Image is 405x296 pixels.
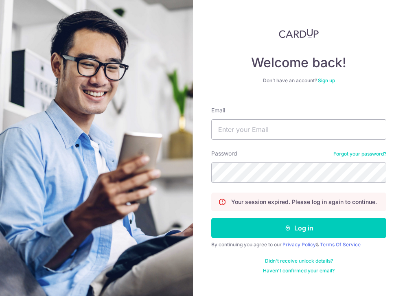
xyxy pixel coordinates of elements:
label: Password [211,149,237,158]
img: CardUp Logo [279,29,319,38]
input: Enter your Email [211,119,386,140]
p: Your session expired. Please log in again to continue. [231,198,377,206]
a: Terms Of Service [320,241,361,248]
div: By continuing you agree to our & [211,241,386,248]
a: Privacy Policy [282,241,316,248]
a: Didn't receive unlock details? [265,258,333,264]
a: Sign up [318,77,335,83]
label: Email [211,106,225,114]
a: Forgot your password? [333,151,386,157]
h4: Welcome back! [211,55,386,71]
div: Don’t have an account? [211,77,386,84]
a: Haven't confirmed your email? [263,267,335,274]
button: Log in [211,218,386,238]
